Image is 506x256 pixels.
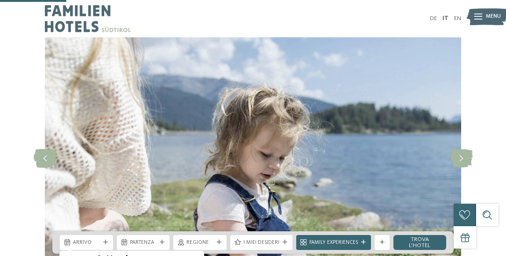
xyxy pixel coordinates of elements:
a: trova l’hotel [393,235,447,250]
span: Regione [186,239,214,247]
a: DE [430,15,437,21]
span: Arrivo [73,239,100,247]
a: IT [442,15,449,21]
span: Family Experiences [309,239,358,247]
span: Partenza [130,239,157,247]
span: I miei desideri [243,239,279,247]
span: Menu [486,13,501,21]
a: EN [454,15,461,21]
